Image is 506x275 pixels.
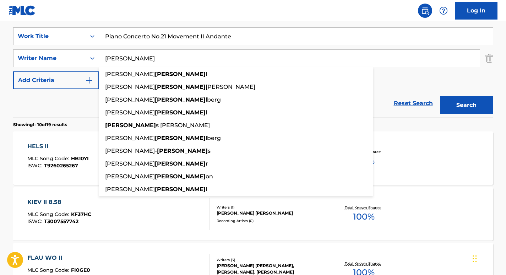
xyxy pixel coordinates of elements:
iframe: Chat Widget [470,241,506,275]
span: [PERSON_NAME] [105,160,155,167]
strong: [PERSON_NAME] [155,71,206,77]
span: l [206,71,207,77]
form: Search Form [13,27,493,118]
span: [PERSON_NAME]- [105,147,157,154]
span: MLC Song Code : [27,155,71,162]
strong: [PERSON_NAME] [155,83,206,90]
span: l [206,109,207,116]
span: [PERSON_NAME] [105,186,155,193]
p: Total Known Shares: [345,205,383,210]
span: lberg [206,96,221,103]
img: MLC Logo [9,5,36,16]
div: FLAU WO II [27,254,90,262]
a: KIEV II 8.58MLC Song Code:KF37HCISWC:T3007557742Writers (1)[PERSON_NAME] [PERSON_NAME]Recording A... [13,187,493,241]
span: r [206,160,208,167]
div: HELS II [27,142,89,151]
span: [PERSON_NAME] [105,96,155,103]
a: Log In [455,2,497,20]
strong: [PERSON_NAME] [155,186,206,193]
strong: [PERSON_NAME] [157,147,208,154]
strong: [PERSON_NAME] [155,160,206,167]
span: [PERSON_NAME] [105,173,155,180]
img: search [421,6,429,15]
span: T9260265267 [44,162,78,169]
a: Reset Search [390,96,436,111]
span: ISWC : [27,218,44,225]
div: Help [436,4,451,18]
span: [PERSON_NAME] [206,83,255,90]
div: Drag [473,248,477,269]
span: [PERSON_NAME] [105,135,155,141]
span: KF37HC [71,211,91,217]
strong: [PERSON_NAME] [105,122,156,129]
p: Showing 1 - 10 of 19 results [13,122,67,128]
span: ISWC : [27,162,44,169]
div: [PERSON_NAME] [PERSON_NAME] [217,210,324,216]
div: Work Title [18,32,82,41]
a: HELS IIMLC Song Code:HB10YIISWC:T9260265267Writers (2)[PERSON_NAME], [PERSON_NAME] [PERSON_NAME]R... [13,131,493,185]
strong: [PERSON_NAME] [155,173,206,180]
span: MLC Song Code : [27,267,71,273]
a: Public Search [418,4,432,18]
span: s [PERSON_NAME] [156,122,210,129]
div: Writers ( 1 ) [217,205,324,210]
div: Writers ( 3 ) [217,257,324,263]
p: Total Known Shares: [345,261,383,266]
span: lberg [206,135,221,141]
div: KIEV II 8.58 [27,198,91,206]
div: Recording Artists ( 0 ) [217,218,324,223]
span: [PERSON_NAME] [105,83,155,90]
span: [PERSON_NAME] [105,71,155,77]
div: Writer Name [18,54,82,63]
span: [PERSON_NAME] [105,109,155,116]
button: Add Criteria [13,71,99,89]
strong: [PERSON_NAME] [155,135,206,141]
span: T3007557742 [44,218,78,225]
span: on [206,173,213,180]
span: FI0GE0 [71,267,90,273]
button: Search [440,96,493,114]
span: 100 % [353,210,375,223]
span: HB10YI [71,155,89,162]
strong: [PERSON_NAME] [155,96,206,103]
strong: [PERSON_NAME] [155,109,206,116]
span: s [208,147,211,154]
img: 9d2ae6d4665cec9f34b9.svg [85,76,93,85]
img: Delete Criterion [485,49,493,67]
span: l [206,186,207,193]
span: MLC Song Code : [27,211,71,217]
img: help [439,6,448,15]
